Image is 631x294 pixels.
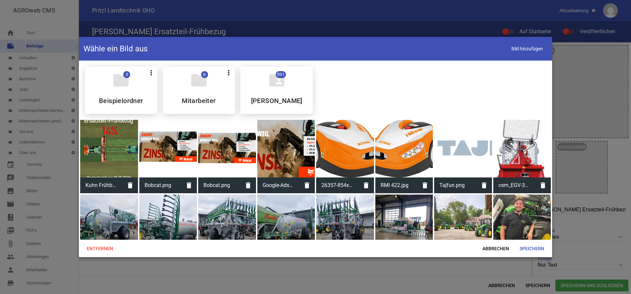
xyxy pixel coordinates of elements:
[417,177,433,193] i: delete
[145,67,157,78] button: more_vert
[299,177,315,193] i: delete
[222,67,235,78] button: more_vert
[434,177,476,194] span: Tajfun.png
[85,67,157,114] div: Beispielordner
[181,177,197,193] i: delete
[514,243,549,254] span: Speichern
[240,67,313,114] div: JOHN DEERE
[316,177,358,194] span: 26357-854x480-80.jpg
[112,71,130,90] i: folder
[182,97,216,104] h5: Mitarbeiter
[139,177,181,194] span: Bobcat.png
[375,177,417,194] span: RMI 422.jpg
[476,177,492,193] i: delete
[477,243,514,254] span: Abbrechen
[257,177,299,194] span: Google-Ads-P-Max_MEX-10-Financing02_01.png
[82,243,118,254] span: Entfernen
[507,42,548,55] span: Bild hinzufügen
[147,69,155,77] i: more_vert
[80,177,122,194] span: Kuhn Frühbezug Instagram.png
[493,177,535,194] span: csm_EGV-35-A-Vollbild_65ff5b0d8c.jpg
[163,67,235,114] div: Mitarbeiter
[201,71,208,78] span: 6
[225,69,233,77] i: more_vert
[122,177,138,193] i: delete
[251,97,302,104] h5: [PERSON_NAME]
[190,71,208,90] i: folder
[240,177,256,193] i: delete
[83,43,148,54] h4: Wähle ein Bild aus
[276,71,286,78] span: 591
[198,177,240,194] span: Bobcat.png
[358,177,374,193] i: delete
[268,71,286,90] i: folder_shared
[99,97,143,104] h5: Beispielordner
[535,177,551,193] i: delete
[123,71,130,78] span: 0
